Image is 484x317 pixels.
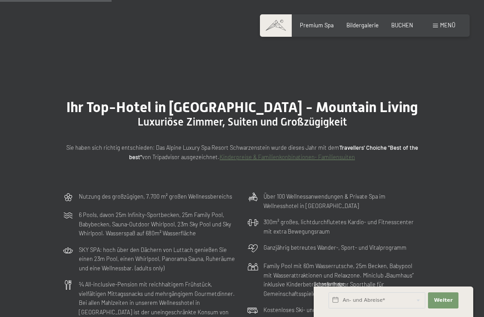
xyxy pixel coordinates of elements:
span: Schnellanfrage [314,281,345,287]
span: Luxuriöse Zimmer, Suiten und Großzügigkeit [138,116,347,128]
p: SKY SPA: hoch über den Dächern von Luttach genießen Sie einen 23m Pool, einen Whirlpool, Panorama... [79,245,237,273]
p: Nutzung des großzügigen, 7.700 m² großen Wellnessbereichs [79,192,232,201]
p: 6 Pools, davon 25m Infinity-Sportbecken, 25m Family Pool, Babybecken, Sauna-Outdoor Whirlpool, 23... [79,210,237,238]
p: Ganzjährig betreutes Wander-, Sport- und Vitalprogramm [264,243,406,252]
p: Über 100 Wellnessanwendungen & Private Spa im Wellnesshotel in [GEOGRAPHIC_DATA] [264,192,421,210]
span: Menü [440,22,455,29]
p: Family Pool mit 60m Wasserrutsche, 25m Becken, Babypool mit Wasserattraktionen und Relaxzone. Min... [264,261,421,298]
span: Weiter [434,297,453,304]
span: Ihr Top-Hotel in [GEOGRAPHIC_DATA] - Mountain Living [66,99,418,116]
strong: Travellers' Choiche "Best of the best" [129,144,418,160]
a: Premium Spa [300,22,334,29]
button: Weiter [428,292,458,308]
p: Kostenloses Ski- und Wandershuttle [264,305,354,314]
p: Sie haben sich richtig entschieden: Das Alpine Luxury Spa Resort Schwarzenstein wurde dieses Jahr... [63,143,421,161]
a: BUCHEN [391,22,413,29]
p: 300m² großes, lichtdurchflutetes Kardio- und Fitnesscenter mit extra Bewegungsraum [264,217,421,236]
a: Bildergalerie [346,22,379,29]
a: Kinderpreise & Familienkonbinationen- Familiensuiten [220,153,355,161]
